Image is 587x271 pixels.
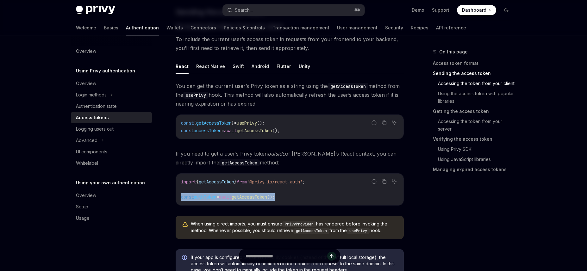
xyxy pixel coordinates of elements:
img: dark logo [76,6,115,15]
span: On this page [439,48,468,56]
a: UI components [71,146,152,157]
a: Verifying the access token [433,134,516,144]
em: outside [268,151,285,157]
a: Support [432,7,449,13]
span: getAccessToken [232,194,267,200]
h5: Using your own authentication [76,179,145,187]
code: getAccessToken [219,159,260,166]
span: accessToken [194,128,222,133]
span: ; [303,179,305,185]
a: Connectors [190,20,216,35]
a: Setup [71,201,152,212]
a: Basics [104,20,118,35]
a: Overview [71,46,152,57]
span: = [222,128,224,133]
a: Getting the access token [433,106,516,116]
div: Overview [76,192,96,199]
span: getAccessToken [237,128,272,133]
a: Access tokens [71,112,152,123]
span: const [181,120,194,126]
a: Overview [71,190,152,201]
span: When using direct imports, you must ensure has rendered before invoking the method. Whenever poss... [191,221,397,234]
button: Flutter [277,59,291,74]
span: You can get the current user’s Privy token as a string using the method from the hook. This metho... [176,82,404,108]
span: const [181,194,194,200]
span: (); [272,128,280,133]
button: Ask AI [390,177,398,186]
a: Logging users out [71,123,152,135]
a: Using Privy SDK [438,144,516,154]
button: Ask AI [390,119,398,127]
a: Usage [71,212,152,224]
span: To include the current user’s access token in requests from your frontend to your backend, you’ll... [176,35,404,52]
div: Overview [76,47,96,55]
span: ⌘ K [354,8,361,13]
span: { [196,179,199,185]
button: Search...⌘K [223,4,365,16]
span: (); [267,194,275,200]
span: { [194,120,196,126]
button: Copy the contents from the code block [380,177,388,186]
span: from [237,179,247,185]
a: Recipes [411,20,428,35]
span: usePrivy [237,120,257,126]
a: Authentication state [71,101,152,112]
a: Demo [412,7,424,13]
button: Toggle dark mode [501,5,511,15]
a: Sending the access token [433,68,516,78]
span: = [234,120,237,126]
span: = [216,194,219,200]
button: Report incorrect code [370,177,378,186]
button: React Native [196,59,225,74]
div: Authentication state [76,102,117,110]
div: Access tokens [76,114,109,121]
div: Overview [76,80,96,87]
div: Logging users out [76,125,114,133]
a: Accessing the token from your client [438,78,516,89]
a: Managing expired access tokens [433,164,516,175]
button: Unity [299,59,310,74]
a: Authentication [126,20,159,35]
a: Overview [71,78,152,89]
button: Swift [233,59,244,74]
code: getAccessToken [328,83,368,90]
a: Accessing the token from your server [438,116,516,134]
div: Advanced [76,137,97,144]
button: Android [252,59,269,74]
span: getAccessToken [199,179,234,185]
a: Access token format [433,58,516,68]
div: Setup [76,203,88,211]
span: import [181,179,196,185]
span: (); [257,120,265,126]
a: Whitelabel [71,157,152,169]
span: Dashboard [462,7,486,13]
span: await [224,128,237,133]
div: UI components [76,148,107,156]
span: await [219,194,232,200]
a: Dashboard [457,5,496,15]
a: Transaction management [272,20,329,35]
code: usePrivy [183,92,209,99]
button: Copy the contents from the code block [380,119,388,127]
div: Whitelabel [76,159,98,167]
h5: Using Privy authentication [76,67,135,75]
span: getAccessToken [196,120,232,126]
a: API reference [436,20,466,35]
div: Login methods [76,91,107,99]
svg: Warning [182,221,188,228]
button: Send message [327,252,336,261]
span: const [181,128,194,133]
button: React [176,59,189,74]
a: Wallets [166,20,183,35]
span: If you need to get a user’s Privy token of [PERSON_NAME]’s React context, you can directly import... [176,149,404,167]
button: Report incorrect code [370,119,378,127]
a: User management [337,20,378,35]
code: PrivyProvider [282,221,316,227]
span: } [232,120,234,126]
a: Welcome [76,20,96,35]
span: authToken [194,194,216,200]
div: Search... [235,6,253,14]
span: } [234,179,237,185]
a: Using JavaScript libraries [438,154,516,164]
div: Usage [76,214,90,222]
